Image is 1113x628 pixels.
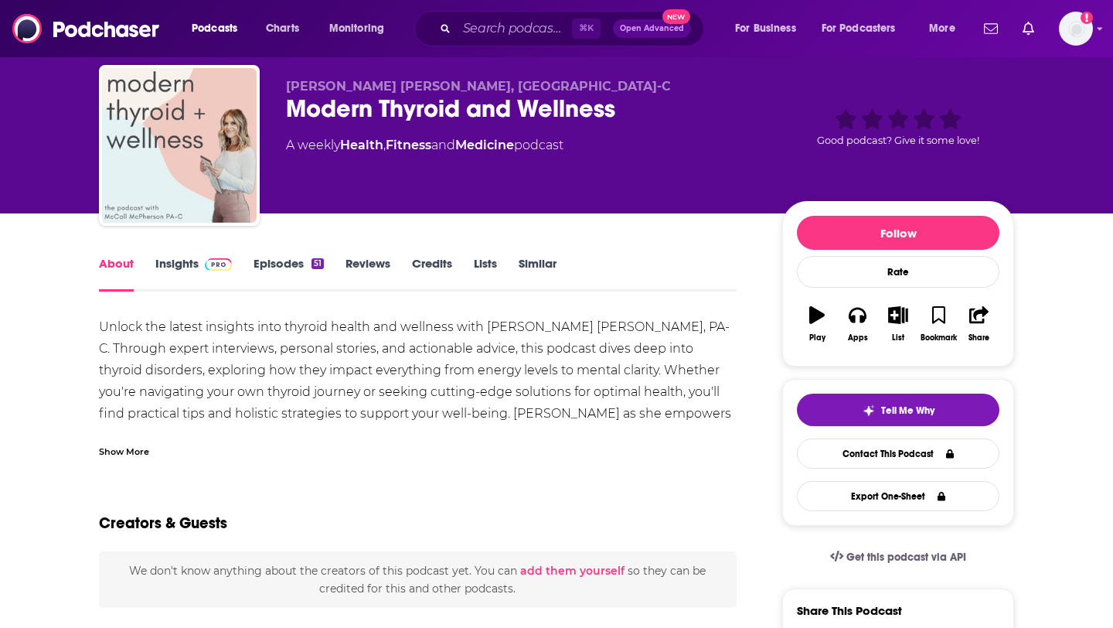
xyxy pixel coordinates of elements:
[797,603,902,618] h3: Share This Podcast
[254,256,324,292] a: Episodes51
[968,333,989,343] div: Share
[519,256,556,292] a: Similar
[286,79,671,94] span: [PERSON_NAME] [PERSON_NAME], [GEOGRAPHIC_DATA]-C
[455,138,514,152] a: Medicine
[818,538,979,576] a: Get this podcast via API
[735,18,796,39] span: For Business
[817,135,979,146] span: Good podcast? Give it some love!
[613,19,691,38] button: Open AdvancedNew
[724,16,815,41] button: open menu
[809,333,825,343] div: Play
[812,16,918,41] button: open menu
[429,11,719,46] div: Search podcasts, credits, & more...
[99,514,227,533] h2: Creators & Guests
[386,138,431,152] a: Fitness
[311,258,324,269] div: 51
[846,551,966,564] span: Get this podcast via API
[266,18,299,39] span: Charts
[878,296,918,352] button: List
[978,15,1004,42] a: Show notifications dropdown
[1016,15,1040,42] a: Show notifications dropdown
[620,25,684,32] span: Open Advanced
[918,16,975,41] button: open menu
[662,9,690,24] span: New
[431,138,455,152] span: and
[797,216,999,250] button: Follow
[474,256,497,292] a: Lists
[782,79,1014,175] div: Good podcast? Give it some love!
[205,258,232,271] img: Podchaser Pro
[256,16,308,41] a: Charts
[1059,12,1093,46] button: Show profile menu
[318,16,404,41] button: open menu
[822,18,896,39] span: For Podcasters
[345,256,390,292] a: Reviews
[848,333,868,343] div: Apps
[797,256,999,288] div: Rate
[457,16,572,41] input: Search podcasts, credits, & more...
[383,138,386,152] span: ,
[959,296,999,352] button: Share
[797,481,999,511] button: Export One-Sheet
[99,316,737,446] div: Unlock the latest insights into thyroid health and wellness with [PERSON_NAME] [PERSON_NAME], PA-...
[129,564,706,595] span: We don't know anything about the creators of this podcast yet . You can so they can be credited f...
[102,68,257,223] img: Modern Thyroid and Wellness
[286,136,563,155] div: A weekly podcast
[192,18,237,39] span: Podcasts
[863,404,875,417] img: tell me why sparkle
[1081,12,1093,24] svg: Add a profile image
[181,16,257,41] button: open menu
[1059,12,1093,46] img: User Profile
[892,333,904,343] div: List
[155,256,232,292] a: InsightsPodchaser Pro
[797,296,837,352] button: Play
[1059,12,1093,46] span: Logged in as autumncomm
[412,256,452,292] a: Credits
[881,404,934,417] span: Tell Me Why
[929,18,955,39] span: More
[340,138,383,152] a: Health
[918,296,958,352] button: Bookmark
[837,296,877,352] button: Apps
[12,14,161,43] img: Podchaser - Follow, Share and Rate Podcasts
[99,256,134,292] a: About
[797,394,999,426] button: tell me why sparkleTell Me Why
[329,18,384,39] span: Monitoring
[921,333,957,343] div: Bookmark
[572,19,601,39] span: ⌘ K
[797,439,999,469] a: Contact This Podcast
[520,565,625,577] button: add them yourself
